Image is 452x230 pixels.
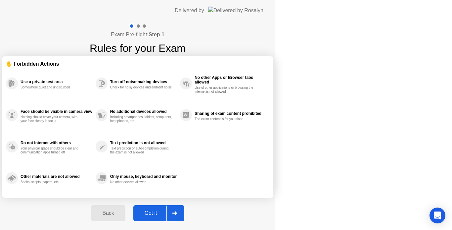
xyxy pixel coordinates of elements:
div: No other Apps or Browser tabs allowed [195,75,266,84]
div: Delivered by [175,7,204,15]
div: No additional devices allowed [110,109,177,114]
div: Including smartphones, tablets, computers, headphones, etc. [110,115,173,123]
div: Only mouse, keyboard and monitor [110,174,177,179]
h4: Exam Pre-flight: [111,31,164,39]
div: ✋ Forbidden Actions [6,60,269,68]
div: Check for noisy devices and ambient noise [110,85,173,89]
div: Somewhere quiet and undisturbed [21,85,83,89]
div: Do not interact with others [21,141,92,145]
div: Face should be visible in camera view [21,109,92,114]
div: Text prediction or auto-completion during the exam is not allowed [110,147,173,154]
div: Back [93,210,123,216]
b: Step 1 [149,32,164,37]
div: Text prediction is not allowed [110,141,177,145]
div: Open Intercom Messenger [429,208,445,223]
div: Turn off noise-making devices [110,80,177,84]
h1: Rules for your Exam [90,40,186,56]
div: The exam content is for you alone [195,117,257,121]
div: No other devices allowed [110,180,173,184]
button: Back [91,205,125,221]
div: Use a private test area [21,80,92,84]
div: Sharing of exam content prohibited [195,111,266,116]
div: Your physical space should be clear and communication apps turned off [21,147,83,154]
div: Books, scripts, papers, etc [21,180,83,184]
div: Other materials are not allowed [21,174,92,179]
img: Delivered by Rosalyn [208,7,263,14]
button: Got it [133,205,184,221]
div: Nothing should cover your camera, with your face clearly in focus [21,115,83,123]
div: Got it [135,210,166,216]
div: Use of other applications or browsing the internet is not allowed [195,86,257,94]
